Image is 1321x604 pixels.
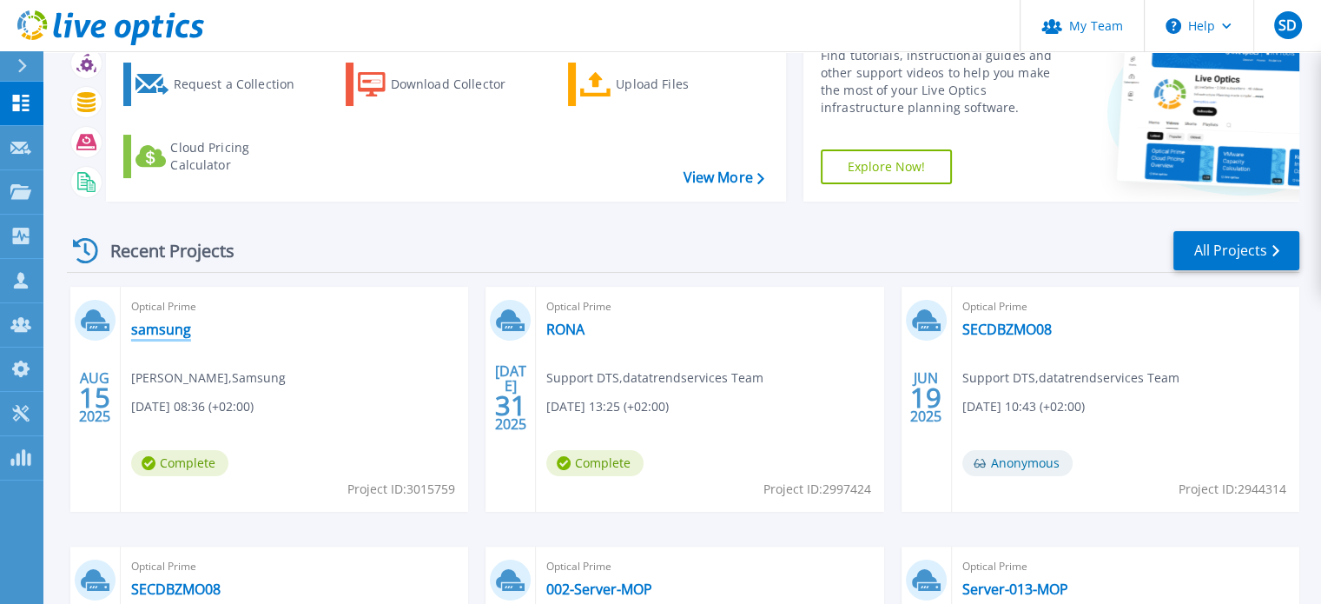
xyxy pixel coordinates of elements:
span: Support DTS , datatrendservices Team [546,368,763,388]
a: Request a Collection [123,63,317,106]
span: Optical Prime [962,557,1289,576]
span: Optical Prime [546,557,873,576]
a: Explore Now! [821,149,953,184]
div: Recent Projects [67,229,258,272]
div: JUN 2025 [909,366,942,429]
a: View More [683,169,763,186]
span: Complete [131,450,228,476]
span: [DATE] 08:36 (+02:00) [131,397,254,416]
a: samsung [131,321,191,338]
div: Cloud Pricing Calculator [170,139,309,174]
span: [PERSON_NAME] , Samsung [131,368,286,388]
span: Project ID: 2997424 [763,480,871,499]
span: [DATE] 13:25 (+02:00) [546,397,669,416]
a: Download Collector [346,63,539,106]
span: Optical Prime [131,297,458,316]
span: [DATE] 10:43 (+02:00) [962,397,1085,416]
div: Request a Collection [173,67,312,102]
a: Server-013-MOP [962,581,1068,598]
div: AUG 2025 [78,366,111,429]
a: Cloud Pricing Calculator [123,135,317,178]
a: SECDBZMO08 [131,581,221,598]
div: [DATE] 2025 [494,366,527,429]
span: Optical Prime [131,557,458,576]
span: 15 [79,390,110,405]
span: 19 [910,390,941,405]
div: Upload Files [616,67,755,102]
a: SECDBZMO08 [962,321,1052,338]
span: SD [1278,18,1297,32]
span: Project ID: 3015759 [347,480,455,499]
span: Optical Prime [962,297,1289,316]
span: Complete [546,450,644,476]
a: RONA [546,321,585,338]
a: Upload Files [568,63,762,106]
span: Support DTS , datatrendservices Team [962,368,1179,388]
span: Optical Prime [546,297,873,316]
a: 002-Server-MOP [546,581,652,598]
div: Find tutorials, instructional guides and other support videos to help you make the most of your L... [821,47,1070,116]
span: 31 [495,398,526,413]
span: Anonymous [962,450,1073,476]
div: Download Collector [391,67,530,102]
a: All Projects [1173,231,1299,270]
span: Project ID: 2944314 [1179,480,1286,499]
